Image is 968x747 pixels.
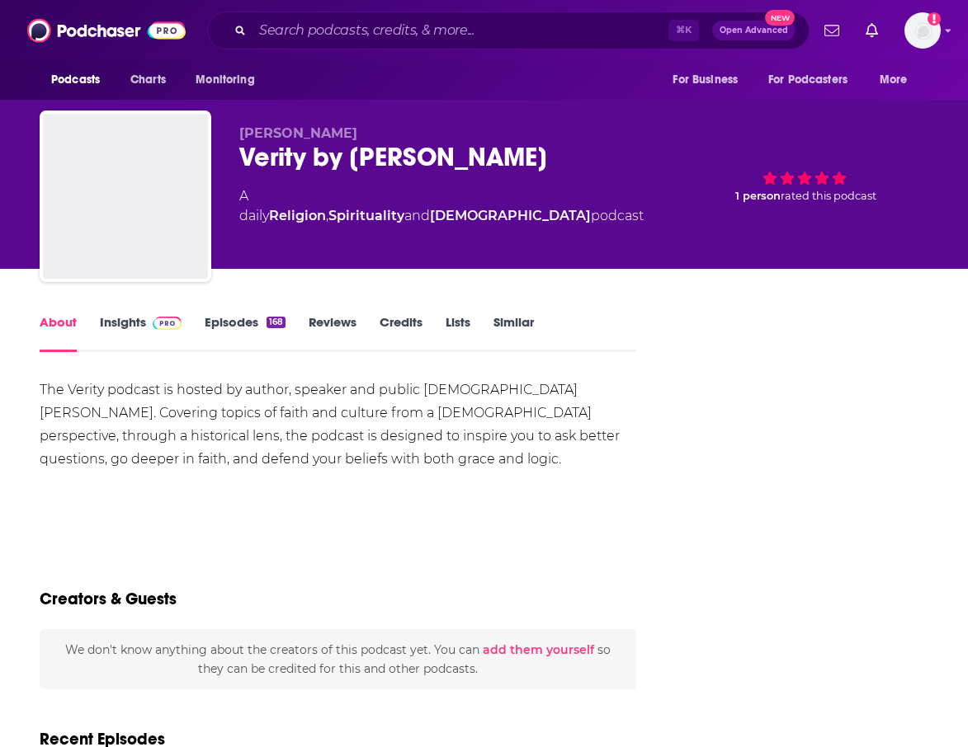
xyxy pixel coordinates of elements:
[239,125,357,141] span: [PERSON_NAME]
[880,68,908,92] span: More
[904,12,941,49] span: Logged in as shcarlos
[735,190,781,202] span: 1 person
[483,643,594,656] button: add them yourself
[269,208,326,223] a: Religion
[153,317,182,330] img: Podchaser Pro
[446,314,470,352] a: Lists
[720,26,788,35] span: Open Advanced
[673,68,738,92] span: For Business
[661,64,758,96] button: open menu
[758,64,871,96] button: open menu
[267,317,286,328] div: 168
[765,10,795,26] span: New
[120,64,176,96] a: Charts
[404,208,430,223] span: and
[768,68,848,92] span: For Podcasters
[40,314,77,352] a: About
[100,314,182,352] a: InsightsPodchaser Pro
[130,68,166,92] span: Charts
[239,186,654,226] div: A daily podcast
[253,17,668,44] input: Search podcasts, credits, & more...
[781,190,876,202] span: rated this podcast
[328,208,404,223] a: Spirituality
[493,314,534,352] a: Similar
[681,125,928,228] div: 1 personrated this podcast
[207,12,810,49] div: Search podcasts, credits, & more...
[40,378,636,471] div: The Verity podcast is hosted by author, speaker and public [DEMOGRAPHIC_DATA] [PERSON_NAME]. Cove...
[40,589,177,609] h2: Creators & Guests
[430,208,591,223] a: [DEMOGRAPHIC_DATA]
[904,12,941,49] button: Show profile menu
[904,12,941,49] img: User Profile
[27,15,186,46] img: Podchaser - Follow, Share and Rate Podcasts
[184,64,276,96] button: open menu
[868,64,928,96] button: open menu
[51,68,100,92] span: Podcasts
[205,314,286,352] a: Episodes168
[712,21,796,40] button: Open AdvancedNew
[196,68,254,92] span: Monitoring
[668,20,699,41] span: ⌘ K
[859,16,885,45] a: Show notifications dropdown
[818,16,846,45] a: Show notifications dropdown
[309,314,357,352] a: Reviews
[928,12,941,26] svg: Add a profile image
[380,314,423,352] a: Credits
[326,208,328,223] span: ,
[65,642,611,675] span: We don't know anything about the creators of this podcast yet . You can so they can be credited f...
[40,64,121,96] button: open menu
